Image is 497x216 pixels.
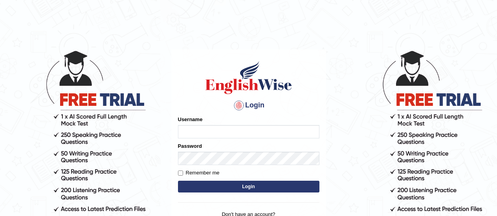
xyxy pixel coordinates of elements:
[178,181,319,192] button: Login
[178,142,202,150] label: Password
[178,116,203,123] label: Username
[178,171,183,176] input: Remember me
[178,169,220,177] label: Remember me
[204,60,293,95] img: Logo of English Wise sign in for intelligent practice with AI
[178,99,319,112] h4: Login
